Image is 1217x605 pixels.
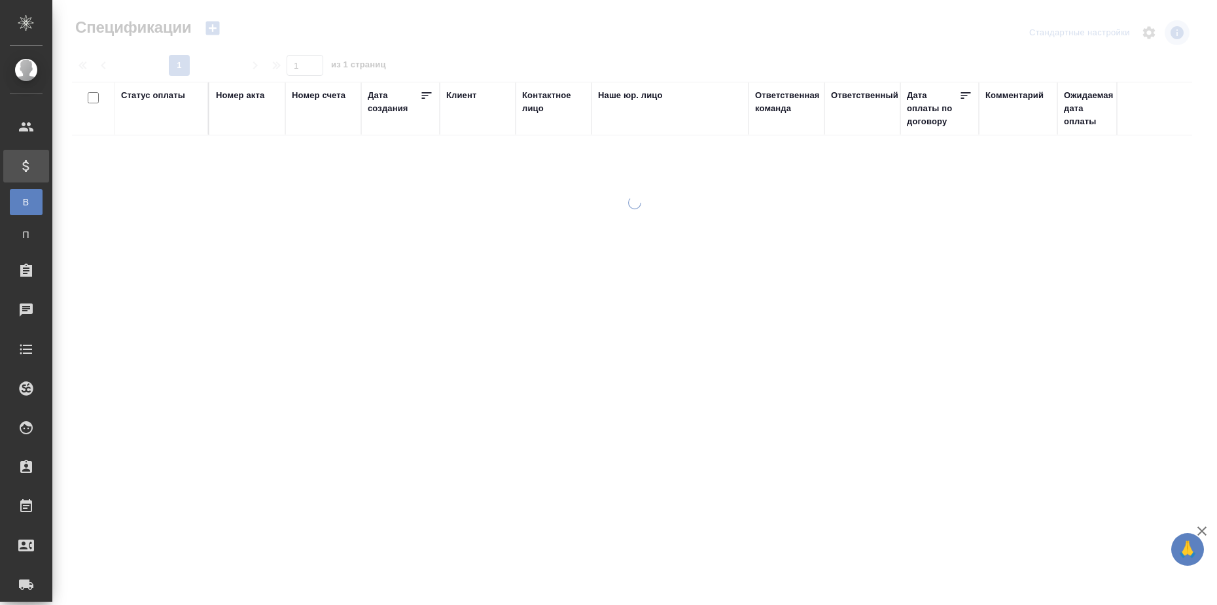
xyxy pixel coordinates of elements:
[1064,89,1116,128] div: Ожидаемая дата оплаты
[10,189,43,215] a: В
[292,89,345,102] div: Номер счета
[598,89,663,102] div: Наше юр. лицо
[368,89,420,115] div: Дата создания
[216,89,264,102] div: Номер акта
[907,89,959,128] div: Дата оплаты по договору
[16,196,36,209] span: В
[522,89,585,115] div: Контактное лицо
[831,89,898,102] div: Ответственный
[755,89,820,115] div: Ответственная команда
[1171,533,1204,566] button: 🙏
[16,228,36,241] span: П
[446,89,476,102] div: Клиент
[10,222,43,248] a: П
[121,89,185,102] div: Статус оплаты
[1176,536,1199,563] span: 🙏
[985,89,1044,102] div: Комментарий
